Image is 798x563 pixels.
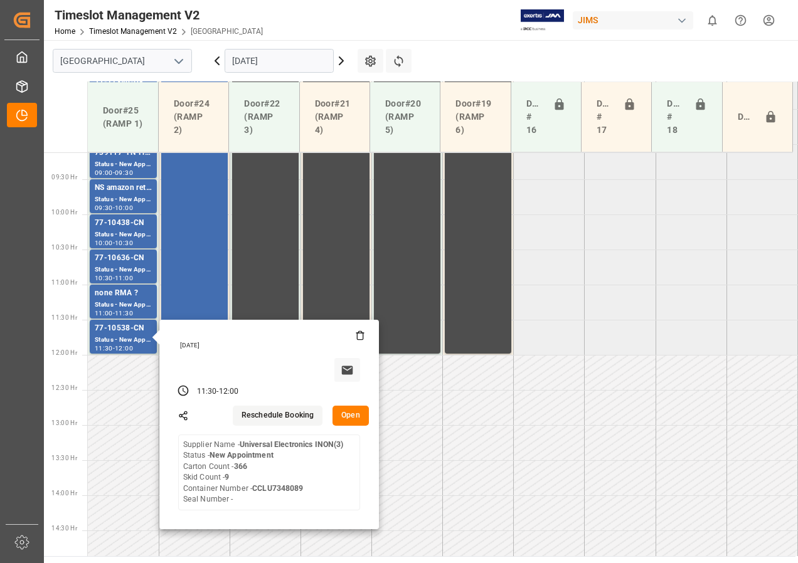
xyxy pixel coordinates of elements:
b: Universal Electronics INON(3) [240,440,344,449]
div: Status - New Appointment [95,300,152,310]
div: 77-10538-CN [95,322,152,335]
div: Doors # 17 [592,92,618,142]
span: 14:30 Hr [51,525,77,532]
span: 11:00 Hr [51,279,77,286]
div: - [113,205,115,211]
div: Status - New Appointment [95,265,152,275]
span: 10:00 Hr [51,209,77,216]
input: DD-MM-YYYY [225,49,334,73]
span: 09:30 Hr [51,174,77,181]
button: open menu [169,51,188,71]
div: 12:00 [115,345,133,351]
input: Type to search/select [53,49,192,73]
div: 11:00 [95,310,113,316]
img: Exertis%20JAM%20-%20Email%20Logo.jpg_1722504956.jpg [521,9,564,31]
div: Door#22 (RAMP 3) [239,92,289,142]
b: 9 [225,473,229,481]
div: 10:30 [115,240,133,246]
div: 10:30 [95,275,113,281]
div: Status - New Appointment [95,229,152,240]
div: 11:00 [115,275,133,281]
button: show 0 new notifications [698,6,726,34]
span: 14:00 Hr [51,490,77,497]
b: CCLU7348089 [252,484,303,493]
div: - [113,275,115,281]
div: [DATE] [176,341,365,350]
button: Reschedule Booking [233,406,322,426]
div: - [113,310,115,316]
div: 09:00 [95,170,113,176]
div: Door#24 (RAMP 2) [169,92,218,142]
div: 09:30 [95,205,113,211]
button: Open [332,406,369,426]
div: JIMS [573,11,693,29]
div: 09:30 [115,170,133,176]
div: Doors # 16 [521,92,548,142]
span: 13:00 Hr [51,419,77,426]
div: - [113,345,115,351]
div: Door#21 (RAMP 4) [310,92,359,142]
div: - [113,170,115,176]
div: - [113,240,115,246]
div: 10:00 [95,240,113,246]
div: Supplier Name - Status - Carton Count - Skid Count - Container Number - Seal Number - [183,439,344,505]
div: 10:00 [115,205,133,211]
div: Door#23 [733,105,759,129]
div: Door#25 (RAMP 1) [98,99,148,135]
a: Home [55,27,75,36]
span: 12:00 Hr [51,349,77,356]
div: Status - New Appointment [95,159,152,170]
div: Timeslot Management V2 [55,6,263,24]
div: Door#20 (RAMP 5) [380,92,430,142]
b: 366 [234,462,247,471]
div: NS amazon returns [95,182,152,194]
div: Status - New Appointment [95,194,152,205]
span: 13:30 Hr [51,455,77,461]
span: 12:30 Hr [51,384,77,391]
div: none RMA ? [95,287,152,300]
div: Door#19 (RAMP 6) [450,92,500,142]
div: 11:30 [95,345,113,351]
a: Timeslot Management V2 [89,27,177,36]
div: 12:00 [219,386,239,397]
span: 10:30 Hr [51,244,77,251]
div: 11:30 [197,386,217,397]
div: 11:30 [115,310,133,316]
div: Status - New Appointment [95,335,152,345]
div: 77-10438-CN [95,217,152,229]
div: Doors # 18 [662,92,688,142]
button: JIMS [573,8,698,32]
div: - [216,386,218,397]
div: 77-10636-CN [95,252,152,265]
button: Help Center [726,6,755,34]
b: New Appointment [210,451,274,460]
span: 11:30 Hr [51,314,77,321]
